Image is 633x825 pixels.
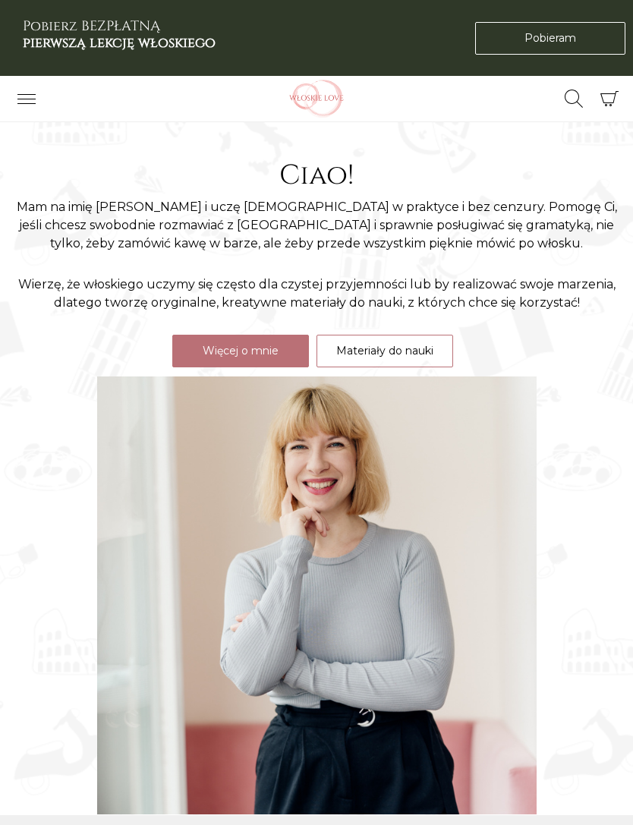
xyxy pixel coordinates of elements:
h2: Ciao! [15,159,618,192]
a: Więcej o mnie [172,335,309,367]
span: Pobieram [524,30,576,46]
p: Mam na imię [PERSON_NAME] i uczę [DEMOGRAPHIC_DATA] w praktyce i bez cenzury. Pomogę Ci, jeśli ch... [15,198,618,253]
a: Pobieram [475,22,625,55]
h3: Pobierz BEZPŁATNĄ [23,18,216,51]
a: Materiały do nauki [316,335,453,367]
button: Przełącz nawigację [8,86,46,112]
button: Przełącz formularz wyszukiwania [555,86,593,112]
button: Koszyk [593,83,625,115]
p: Wierzę, że włoskiego uczymy się często dla czystej przyjemności lub by realizować swoje marzenia,... [15,276,618,312]
b: pierwszą lekcję włoskiego [23,33,216,52]
img: Włoskielove [267,80,366,118]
